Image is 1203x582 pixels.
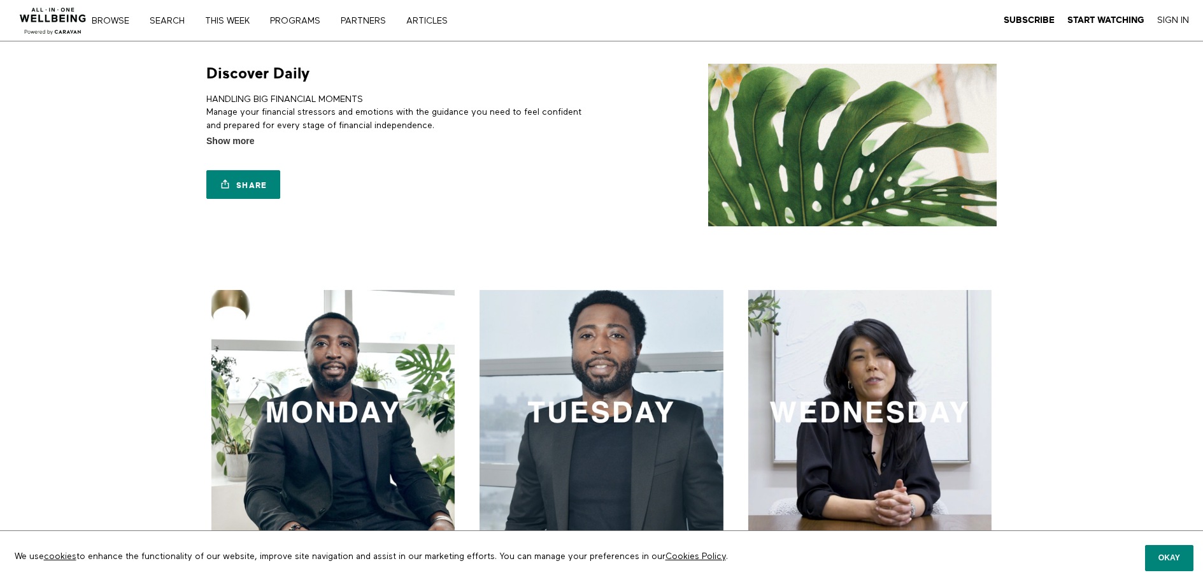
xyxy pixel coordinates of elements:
[101,14,474,27] nav: Primary
[5,541,948,572] p: We use to enhance the functionality of our website, improve site navigation and assist in our mar...
[1067,15,1144,25] strong: Start Watching
[1004,15,1055,25] strong: Subscribe
[206,135,254,148] span: Show more
[402,17,461,25] a: ARTICLES
[708,64,997,226] img: Discover Daily
[1157,15,1189,26] a: Sign In
[206,64,310,84] h1: Discover Daily
[145,17,198,25] a: Search
[87,17,143,25] a: Browse
[1145,545,1193,571] button: Okay
[206,93,597,132] p: HANDLING BIG FINANCIAL MOMENTS Manage your financial stressors and emotions with the guidance you...
[211,290,455,534] a: 3 Min Emotional Triggers Behind Money Choices
[480,290,723,534] a: 3 Min Managing Fear In Finances
[748,290,992,534] a: 5 Min Finances For Career Changes
[666,552,726,561] a: Cookies Policy
[266,17,334,25] a: PROGRAMS
[1067,15,1144,26] a: Start Watching
[206,170,280,199] a: Share
[44,552,76,561] a: cookies
[336,17,399,25] a: PARTNERS
[201,17,263,25] a: THIS WEEK
[1004,15,1055,26] a: Subscribe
